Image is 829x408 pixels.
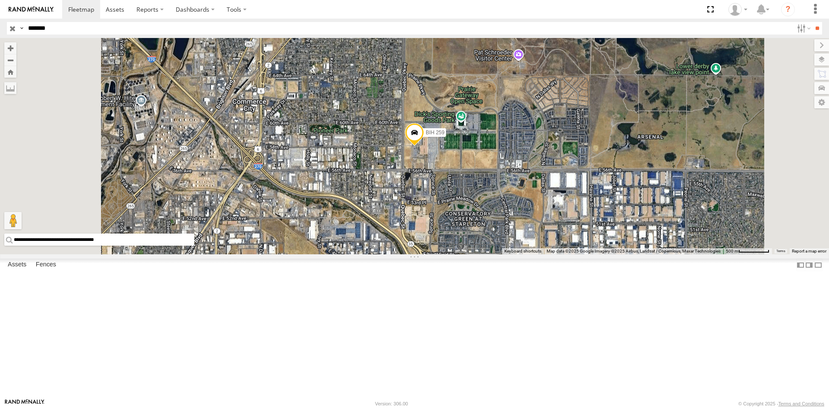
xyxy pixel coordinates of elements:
[814,259,823,271] label: Hide Summary Table
[18,22,25,35] label: Search Query
[504,248,541,254] button: Keyboard shortcuts
[738,401,824,406] div: © Copyright 2025 -
[9,6,54,13] img: rand-logo.svg
[814,96,829,108] label: Map Settings
[4,42,16,54] button: Zoom in
[547,249,721,253] span: Map data ©2025 Google Imagery ©2025 Airbus, Landsat / Copernicus, Maxar Technologies
[792,249,826,253] a: Report a map error
[4,66,16,78] button: Zoom Home
[796,259,805,271] label: Dock Summary Table to the Left
[426,129,444,135] span: BIH 259
[794,22,812,35] label: Search Filter Options
[778,401,824,406] a: Terms and Conditions
[5,399,44,408] a: Visit our Website
[776,250,785,253] a: Terms (opens in new tab)
[725,3,750,16] div: Nele .
[375,401,408,406] div: Version: 306.00
[4,212,22,229] button: Drag Pegman onto the map to open Street View
[32,259,60,271] label: Fences
[3,259,31,271] label: Assets
[4,82,16,94] label: Measure
[726,249,738,253] span: 500 m
[4,54,16,66] button: Zoom out
[723,248,772,254] button: Map Scale: 500 m per 68 pixels
[781,3,795,16] i: ?
[805,259,813,271] label: Dock Summary Table to the Right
